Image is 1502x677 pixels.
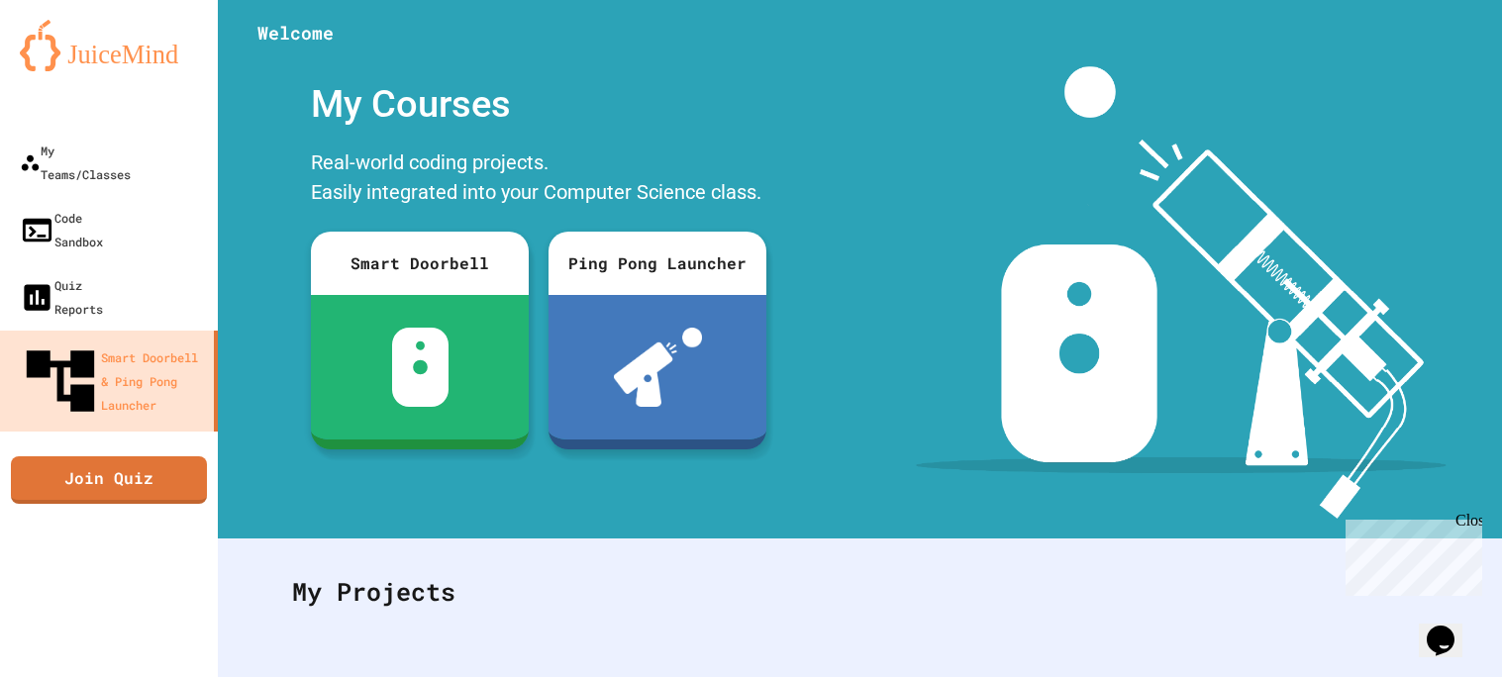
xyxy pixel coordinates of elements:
[549,232,766,295] div: Ping Pong Launcher
[392,328,449,407] img: sdb-white.svg
[916,66,1447,519] img: banner-image-my-projects.png
[1419,598,1482,657] iframe: chat widget
[272,553,1448,630] div: My Projects
[1338,512,1482,596] iframe: chat widget
[301,143,776,217] div: Real-world coding projects. Easily integrated into your Computer Science class.
[614,328,702,407] img: ppl-with-ball.png
[8,8,137,126] div: Chat with us now!Close
[301,66,776,143] div: My Courses
[20,20,198,71] img: logo-orange.svg
[11,456,207,504] a: Join Quiz
[20,273,103,321] div: Quiz Reports
[311,232,529,295] div: Smart Doorbell
[20,340,206,422] div: Smart Doorbell & Ping Pong Launcher
[20,139,131,186] div: My Teams/Classes
[20,206,103,253] div: Code Sandbox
